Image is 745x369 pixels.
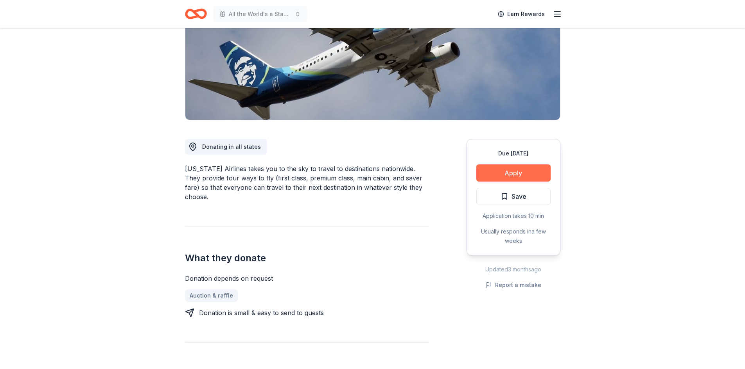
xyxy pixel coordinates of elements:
span: All the World's a Stage - Winter Gala [229,9,291,19]
span: Donating in all states [202,143,261,150]
a: Auction & raffle [185,289,238,302]
div: Usually responds in a few weeks [476,227,551,246]
a: Earn Rewards [493,7,549,21]
div: Application takes 10 min [476,211,551,221]
h2: What they donate [185,252,429,264]
button: Apply [476,164,551,182]
button: Report a mistake [486,280,541,290]
button: All the World's a Stage - Winter Gala [213,6,307,22]
div: [US_STATE] Airlines takes you to the sky to travel to destinations nationwide. They provide four ... [185,164,429,201]
a: Home [185,5,207,23]
div: Updated 3 months ago [467,265,560,274]
div: Donation is small & easy to send to guests [199,308,324,317]
span: Save [512,191,526,201]
div: Donation depends on request [185,274,429,283]
div: Due [DATE] [476,149,551,158]
button: Save [476,188,551,205]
